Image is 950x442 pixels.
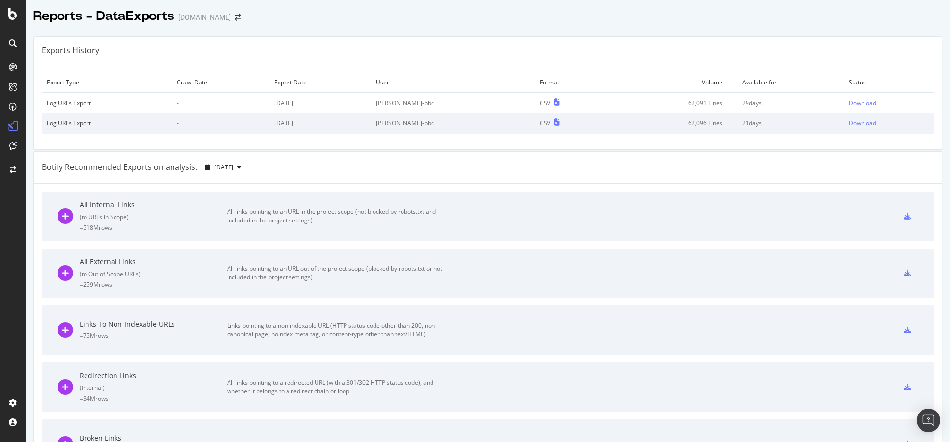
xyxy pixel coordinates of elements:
[172,113,269,133] td: -
[904,327,911,333] div: csv-export
[269,113,371,133] td: [DATE]
[269,93,371,113] td: [DATE]
[80,223,227,232] div: = 518M rows
[80,270,227,278] div: ( to Out of Scope URLs )
[80,257,227,267] div: All External Links
[607,113,737,133] td: 62,096 Lines
[201,160,245,175] button: [DATE]
[371,93,535,113] td: [PERSON_NAME]-bbc
[80,331,227,340] div: = 75M rows
[849,99,929,107] a: Download
[849,119,876,127] div: Download
[737,72,844,93] td: Available for
[540,99,550,107] div: CSV
[47,119,167,127] div: Log URLs Export
[227,207,448,225] div: All links pointing to an URL in the project scope (not blocked by robots.txt and included in the ...
[235,14,241,21] div: arrow-right-arrow-left
[849,99,876,107] div: Download
[917,409,940,432] div: Open Intercom Messenger
[227,264,448,282] div: All links pointing to an URL out of the project scope (blocked by robots.txt or not included in t...
[80,280,227,289] div: = 259M rows
[214,163,233,171] span: 2025 Aug. 5th
[80,371,227,381] div: Redirection Links
[849,119,929,127] a: Download
[172,93,269,113] td: -
[33,8,174,25] div: Reports - DataExports
[227,378,448,396] div: All links pointing to a redirected URL (with a 301/302 HTTP status code), and whether it belongs ...
[42,45,99,56] div: Exports History
[607,93,737,113] td: 62,091 Lines
[737,113,844,133] td: 21 days
[80,319,227,329] div: Links To Non-Indexable URLs
[47,99,167,107] div: Log URLs Export
[227,321,448,339] div: Links pointing to a non-indexable URL (HTTP status code other than 200, non-canonical page, noind...
[80,213,227,221] div: ( to URLs in Scope )
[904,384,911,390] div: csv-export
[80,394,227,403] div: = 34M rows
[269,72,371,93] td: Export Date
[178,12,231,22] div: [DOMAIN_NAME]
[80,200,227,210] div: All Internal Links
[80,384,227,392] div: ( Internal )
[371,113,535,133] td: [PERSON_NAME]-bbc
[904,213,911,220] div: csv-export
[535,72,607,93] td: Format
[904,270,911,276] div: csv-export
[607,72,737,93] td: Volume
[42,72,172,93] td: Export Type
[371,72,535,93] td: User
[540,119,550,127] div: CSV
[844,72,934,93] td: Status
[737,93,844,113] td: 29 days
[42,162,197,173] div: Botify Recommended Exports on analysis:
[172,72,269,93] td: Crawl Date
